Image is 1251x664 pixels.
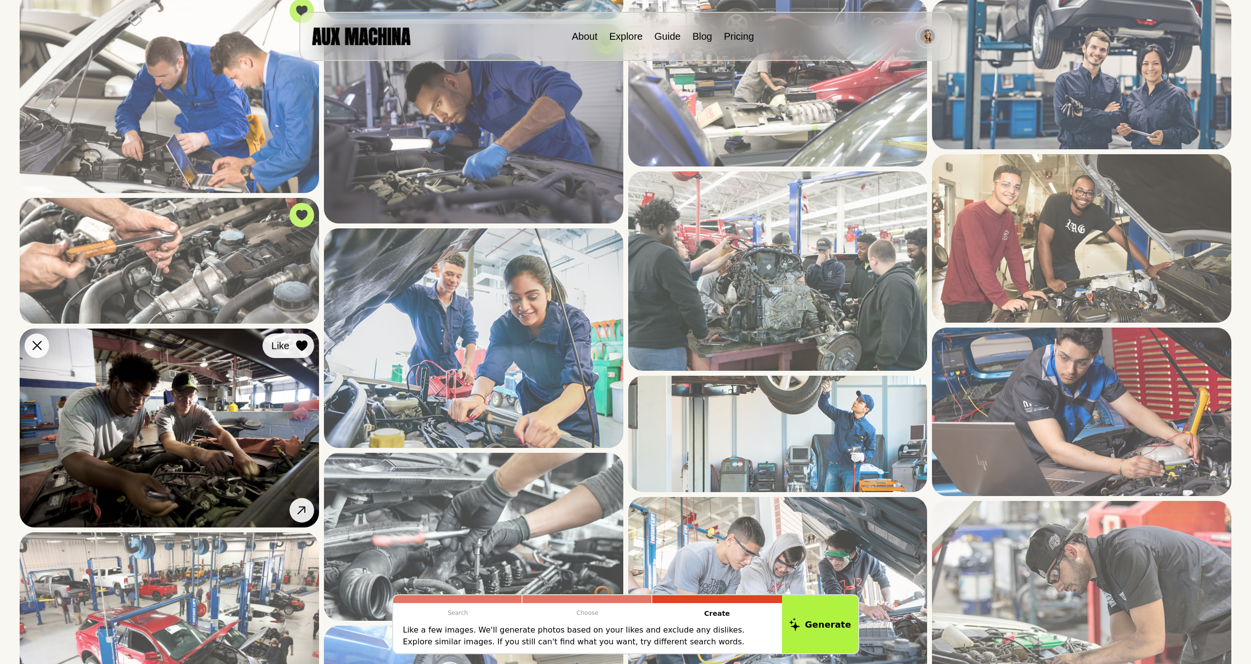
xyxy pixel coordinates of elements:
[312,28,410,45] img: AUX MACHINA
[271,338,290,353] span: Like
[628,171,928,371] img: Search result
[324,24,623,224] img: Search result
[628,376,928,492] img: Search result
[403,624,772,648] p: Like a few images. We'll generate photos based on your likes and exclude any dislikes. Explore si...
[324,453,623,621] img: Search result
[324,228,623,447] img: Search result
[20,198,319,324] img: Search result
[572,31,597,42] a: About
[920,29,935,44] img: Avatar
[652,603,782,624] p: Create
[724,31,754,42] a: Pricing
[262,333,314,358] button: Like
[609,31,642,42] a: Explore
[393,603,523,623] p: Search
[932,328,1231,496] img: Search result
[693,31,712,42] a: Blog
[782,595,858,653] button: Generate
[932,154,1231,323] img: Search result
[654,31,680,42] a: Guide
[523,603,652,623] p: Choose
[20,329,319,528] img: Search result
